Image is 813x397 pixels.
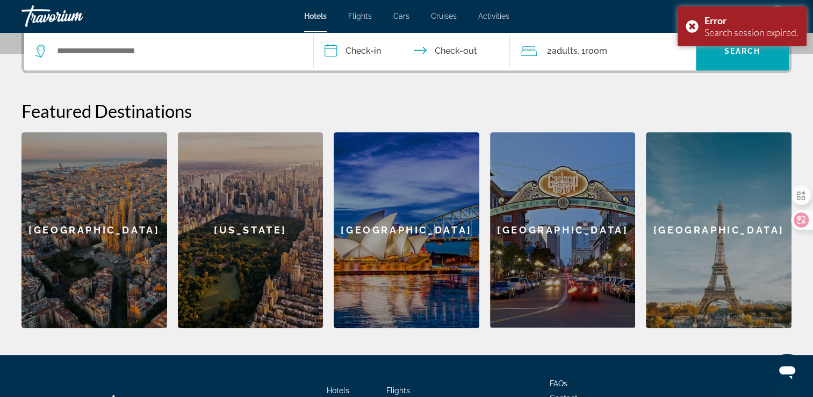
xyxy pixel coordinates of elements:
[490,132,636,328] a: [GEOGRAPHIC_DATA]
[348,12,372,20] a: Flights
[550,379,567,388] a: FAQs
[577,44,607,59] span: , 1
[314,32,510,70] button: Check in and out dates
[724,47,761,55] span: Search
[304,12,327,20] a: Hotels
[478,12,509,20] a: Activities
[327,386,349,395] a: Hotels
[431,12,457,20] a: Cruises
[764,5,792,27] button: User Menu
[585,46,607,56] span: Room
[546,44,577,59] span: 2
[178,132,323,328] a: [US_STATE]
[24,32,789,70] div: Search widget
[490,132,636,328] div: [GEOGRAPHIC_DATA]
[696,32,789,70] button: Search
[704,26,798,38] div: Search session expired.
[510,32,696,70] button: Travelers: 2 adults, 0 children
[551,46,577,56] span: Adults
[646,132,792,328] a: [GEOGRAPHIC_DATA]
[704,15,798,26] div: Error
[393,12,409,20] a: Cars
[21,2,129,30] a: Travorium
[21,100,792,122] h2: Featured Destinations
[21,132,167,328] a: [GEOGRAPHIC_DATA]
[770,354,804,388] iframe: Az üzenetküldési ablak megnyitására szolgáló gomb
[386,386,410,395] a: Flights
[334,132,479,328] a: [GEOGRAPHIC_DATA]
